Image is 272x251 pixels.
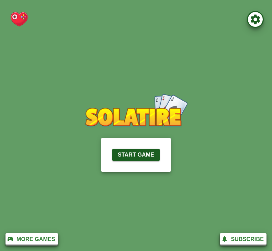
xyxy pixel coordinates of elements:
p: Subscribe [231,235,264,243]
p: More Games [16,235,55,243]
img: charity-logo [8,8,30,30]
p: Start Game [118,151,154,159]
button: Subscribe [220,233,267,246]
img: Logo [84,94,188,128]
button: Start Game [112,149,160,161]
button: More Games [5,233,58,246]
